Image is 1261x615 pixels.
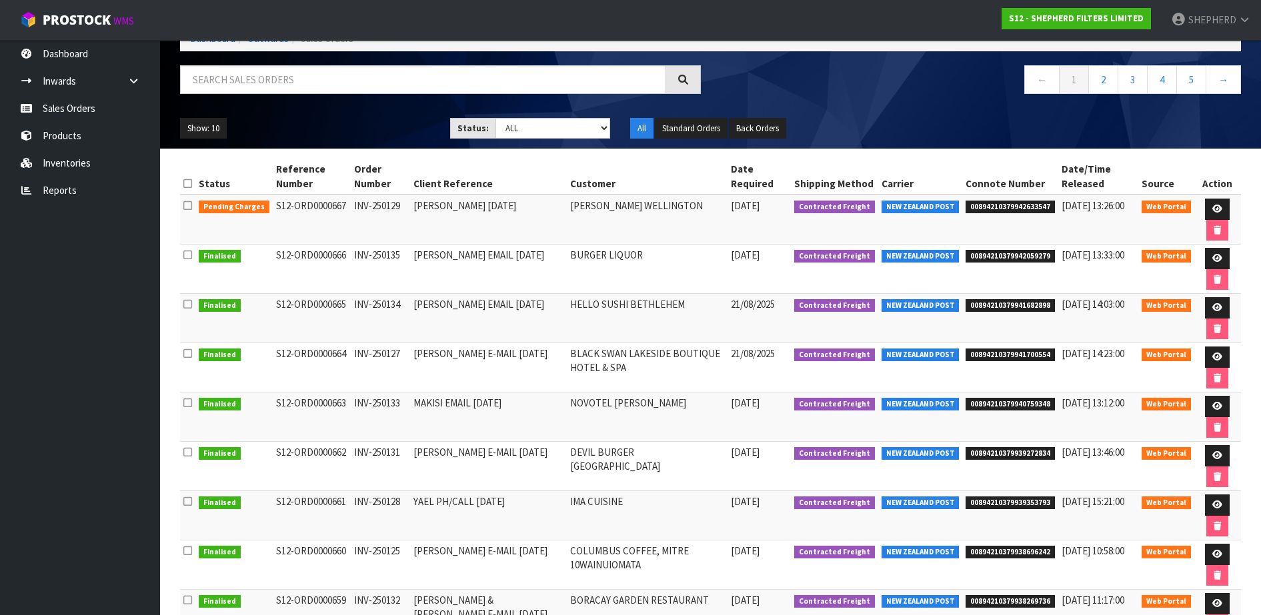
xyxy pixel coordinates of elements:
span: Web Portal [1142,398,1191,411]
span: Contracted Freight [794,250,875,263]
button: Standard Orders [655,118,728,139]
span: [DATE] 14:03:00 [1062,298,1124,310]
span: [DATE] [731,446,760,458]
span: 21/08/2025 [731,298,775,310]
span: Contracted Freight [794,546,875,559]
td: S12-ORD0000666 [273,245,351,294]
td: [PERSON_NAME] EMAIL [DATE] [410,294,567,343]
td: INV-250128 [351,491,410,540]
span: Finalised [199,496,241,510]
span: 00894210379938269736 [966,595,1055,608]
td: [PERSON_NAME] E-MAIL [DATE] [410,343,567,392]
span: ProStock [43,11,111,29]
strong: Status: [457,123,489,134]
span: [DATE] 11:17:00 [1062,594,1124,606]
td: INV-250131 [351,442,410,491]
td: [PERSON_NAME] WELLINGTON [567,195,728,245]
span: Web Portal [1142,546,1191,559]
span: Finalised [199,299,241,312]
span: Contracted Freight [794,447,875,460]
nav: Page navigation [721,65,1242,98]
span: [DATE] [731,249,760,261]
td: S12-ORD0000661 [273,491,351,540]
th: Connote Number [962,159,1058,195]
th: Order Number [351,159,410,195]
th: Source [1138,159,1194,195]
span: 00894210379938696242 [966,546,1055,559]
td: S12-ORD0000663 [273,392,351,442]
td: INV-250135 [351,245,410,294]
span: Finalised [199,546,241,559]
strong: S12 - SHEPHERD FILTERS LIMITED [1009,13,1144,24]
span: Finalised [199,348,241,362]
span: NEW ZEALAND POST [882,398,960,411]
span: Contracted Freight [794,201,875,214]
span: Web Portal [1142,299,1191,312]
td: [PERSON_NAME] [DATE] [410,195,567,245]
button: All [630,118,654,139]
a: 2 [1088,65,1118,94]
span: 00894210379940759348 [966,398,1055,411]
span: 21/08/2025 [731,347,775,360]
td: S12-ORD0000662 [273,442,351,491]
span: Contracted Freight [794,595,875,608]
span: Contracted Freight [794,398,875,411]
input: Search sales orders [180,65,666,94]
span: Web Portal [1142,447,1191,460]
td: BLACK SWAN LAKESIDE BOUTIQUE HOTEL & SPA [567,343,728,392]
a: 4 [1147,65,1177,94]
span: NEW ZEALAND POST [882,299,960,312]
span: NEW ZEALAND POST [882,595,960,608]
span: 00894210379942633547 [966,201,1055,214]
td: INV-250129 [351,195,410,245]
td: BURGER LIQUOR [567,245,728,294]
td: [PERSON_NAME] EMAIL [DATE] [410,245,567,294]
small: WMS [113,15,134,27]
td: [PERSON_NAME] E-MAIL [DATE] [410,540,567,590]
th: Action [1194,159,1241,195]
span: NEW ZEALAND POST [882,447,960,460]
td: INV-250127 [351,343,410,392]
th: Customer [567,159,728,195]
th: Shipping Method [791,159,878,195]
span: 00894210379942059279 [966,250,1055,263]
a: ← [1024,65,1060,94]
span: NEW ZEALAND POST [882,348,960,362]
td: [PERSON_NAME] E-MAIL [DATE] [410,442,567,491]
span: NEW ZEALAND POST [882,250,960,263]
span: [DATE] 13:26:00 [1062,199,1124,212]
th: Carrier [878,159,963,195]
span: SHEPHERD [1188,13,1236,26]
th: Status [195,159,273,195]
a: 1 [1059,65,1089,94]
span: NEW ZEALAND POST [882,496,960,510]
span: Finalised [199,250,241,263]
th: Date Required [728,159,791,195]
td: S12-ORD0000667 [273,195,351,245]
td: INV-250133 [351,392,410,442]
img: cube-alt.png [20,11,37,28]
span: [DATE] 10:58:00 [1062,544,1124,557]
td: HELLO SUSHI BETHLEHEM [567,294,728,343]
span: [DATE] 13:12:00 [1062,396,1124,409]
td: NOVOTEL [PERSON_NAME] [567,392,728,442]
span: Web Portal [1142,348,1191,362]
span: [DATE] [731,544,760,557]
span: Web Portal [1142,250,1191,263]
span: [DATE] 13:46:00 [1062,446,1124,458]
span: Web Portal [1142,595,1191,608]
td: INV-250134 [351,294,410,343]
span: [DATE] 15:21:00 [1062,495,1124,508]
span: 00894210379939353793 [966,496,1055,510]
span: 00894210379941700554 [966,348,1055,362]
span: Web Portal [1142,201,1191,214]
span: NEW ZEALAND POST [882,201,960,214]
span: Finalised [199,595,241,608]
a: 3 [1118,65,1148,94]
a: → [1206,65,1241,94]
span: [DATE] [731,495,760,508]
td: COLUMBUS COFFEE, MITRE 10WAINUIOMATA [567,540,728,590]
td: INV-250125 [351,540,410,590]
span: [DATE] [731,199,760,212]
td: MAKISI EMAIL [DATE] [410,392,567,442]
